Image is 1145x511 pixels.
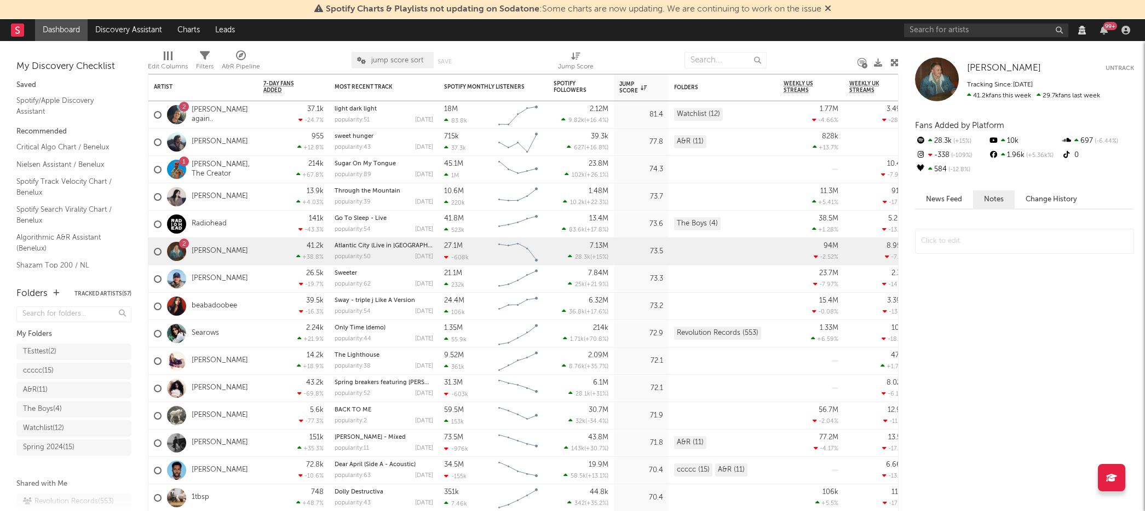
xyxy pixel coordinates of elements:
div: 37.3k [444,144,466,152]
div: Go To Sleep - Live [335,216,433,222]
div: Edit Columns [148,47,188,78]
div: Edit Columns [148,60,188,73]
div: popularity: 43 [335,144,371,150]
div: A&R (11) [674,135,706,148]
div: Jump Score [558,60,594,73]
span: [PERSON_NAME] [967,63,1041,73]
input: Search... [684,52,767,68]
div: 13.9k [307,188,324,195]
div: [DATE] [415,172,433,178]
div: [DATE] [415,254,433,260]
span: 7-Day Fans Added [263,80,307,94]
div: ( ) [567,144,608,151]
div: Artist [154,84,236,90]
div: -608k [444,254,469,261]
div: -18.8 % [882,335,907,342]
div: 5.6k [310,407,324,414]
div: 8.02M [887,379,907,386]
a: [PERSON_NAME] [192,247,248,256]
a: Through the Mountain [335,188,400,194]
div: -16.3 % [299,308,324,315]
a: [PERSON_NAME], The Creator [192,160,252,179]
div: 955 [312,133,324,140]
span: 28.1k [576,391,590,397]
div: 5.21M [888,215,907,222]
div: popularity: 89 [335,172,371,178]
div: -17.5 % [883,199,907,206]
div: 73.3 [619,272,663,286]
a: Charts [170,19,208,41]
div: -7.97 % [813,281,838,288]
a: 1tbsp [192,493,209,502]
div: Spotify Followers [554,80,592,94]
div: [DATE] [415,281,433,287]
div: Most Recent Track [335,84,417,90]
div: ( ) [562,226,608,233]
div: Filters [196,60,214,73]
a: Spotify Track Velocity Chart / Benelux [16,176,120,198]
div: 81.4 [619,108,663,121]
div: Jump Score [619,81,647,94]
div: [DATE] [415,391,433,397]
div: 28.3k [915,134,988,148]
button: Change History [1015,190,1088,208]
div: 214k [308,160,324,167]
svg: Chart title [493,129,543,156]
div: Watchlist (12) [674,108,723,121]
div: [DATE] [415,363,433,369]
div: 1.96k [988,148,1061,162]
div: [DATE] [415,336,433,342]
span: -12.8 % [947,167,970,173]
div: +38.8 % [296,253,324,260]
button: Notes [973,190,1015,208]
div: popularity: 54 [335,309,371,315]
div: [DATE] [415,199,433,205]
div: popularity: 44 [335,336,371,342]
button: Untrack [1106,63,1134,74]
div: The Boys ( 4 ) [23,403,62,416]
div: 18M [444,106,458,113]
div: popularity: 54 [335,227,371,233]
span: 9.82k [568,118,584,124]
a: [PERSON_NAME] again.. [192,106,252,124]
a: Watchlist(12) [16,420,131,437]
div: +1.28 % [812,226,838,233]
span: 36.8k [569,309,585,315]
div: 232k [444,281,464,288]
a: Go To Sleep - Live [335,216,387,222]
a: The Boys(4) [16,401,131,417]
div: -24.7 % [298,117,324,124]
a: Discovery Assistant [88,19,170,41]
a: Only Time (demo) [335,325,385,331]
div: 41.2k [307,242,324,249]
div: 39.3k [591,133,608,140]
div: [DATE] [415,144,433,150]
a: Atlantic City (Live in [GEOGRAPHIC_DATA]) [feat. [PERSON_NAME] and [PERSON_NAME]] [335,243,585,249]
div: 31.3M [444,379,463,386]
div: ( ) [568,253,608,260]
div: 27.1M [444,242,463,249]
span: 8.76k [569,364,585,370]
div: +18.9 % [297,363,324,370]
a: [PERSON_NAME] [192,356,248,365]
div: 584 [915,162,988,177]
div: +13.7 % [813,144,838,151]
svg: Chart title [493,183,543,211]
a: [PERSON_NAME] [192,411,248,420]
div: 56.7M [819,407,838,414]
div: Spotify Monthly Listeners [444,84,526,90]
svg: Chart title [493,265,543,293]
div: -0.08 % [812,308,838,315]
div: 1.77M [820,106,838,113]
a: Spotify/Apple Discovery Assistant [16,95,120,117]
div: -13.7 % [883,308,907,315]
div: 10.6M [444,188,464,195]
a: beabadoobee [192,301,237,311]
a: Dear April (Side A - Acoustic) [335,462,416,468]
div: 73.6 [619,218,663,231]
div: ( ) [568,281,608,288]
div: popularity: 50 [335,254,371,260]
div: Watchlist ( 12 ) [23,422,64,435]
div: popularity: 52 [335,391,370,397]
span: 102k [572,172,585,178]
